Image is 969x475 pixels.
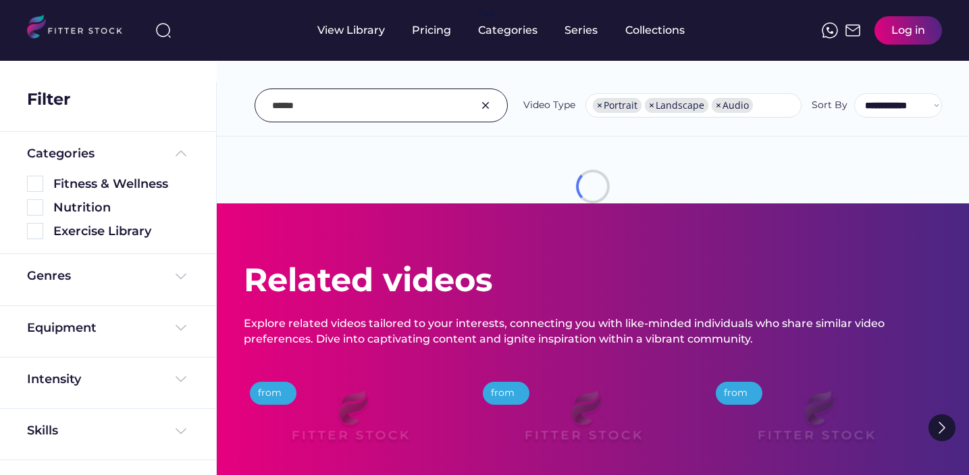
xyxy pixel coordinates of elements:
li: Portrait [593,98,641,113]
li: Landscape [645,98,708,113]
div: Intensity [27,371,81,388]
div: Genres [27,268,71,284]
div: from [491,386,515,400]
img: Frame%20%284%29.svg [173,320,189,336]
img: Frame%2051.svg [845,22,861,39]
div: Log in [891,23,925,38]
span: × [597,101,602,110]
img: Frame%20%285%29.svg [173,145,189,161]
span: × [649,101,654,110]
div: Fitness & Wellness [53,176,189,193]
img: Group%201000002322%20%281%29.svg [928,414,955,441]
div: Skills [27,422,61,439]
div: Collections [625,23,685,38]
div: Exercise Library [53,223,189,240]
div: Equipment [27,320,97,336]
img: Frame%20%284%29.svg [173,268,189,284]
div: from [724,386,748,400]
img: Frame%2079%20%281%29.svg [263,374,436,471]
div: Categories [478,23,538,38]
div: Pricing [412,23,451,38]
li: Audio [712,98,753,113]
div: from [258,386,282,400]
span: × [716,101,721,110]
div: Nutrition [53,199,189,216]
img: meteor-icons_whatsapp%20%281%29.svg [822,22,838,39]
div: Sort By [812,99,847,112]
div: Series [565,23,598,38]
div: Explore related videos tailored to your interests, connecting you with like-minded individuals wh... [244,316,942,347]
img: LOGO.svg [27,15,134,43]
img: Rectangle%205126.svg [27,176,43,192]
div: Categories [27,145,95,162]
div: Filter [27,88,70,111]
div: fvck [478,7,496,20]
img: search-normal%203.svg [155,22,172,39]
div: Related videos [244,257,492,303]
img: Rectangle%205126.svg [27,199,43,216]
div: Video Type [523,99,575,112]
img: Frame%20%284%29.svg [173,371,189,387]
img: Rectangle%205126.svg [27,223,43,239]
img: Frame%2079%20%281%29.svg [496,374,669,471]
img: Frame%2079%20%281%29.svg [729,374,902,471]
div: View Library [317,23,385,38]
img: Group%201000002326.svg [477,97,494,114]
img: Frame%20%284%29.svg [173,423,189,439]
